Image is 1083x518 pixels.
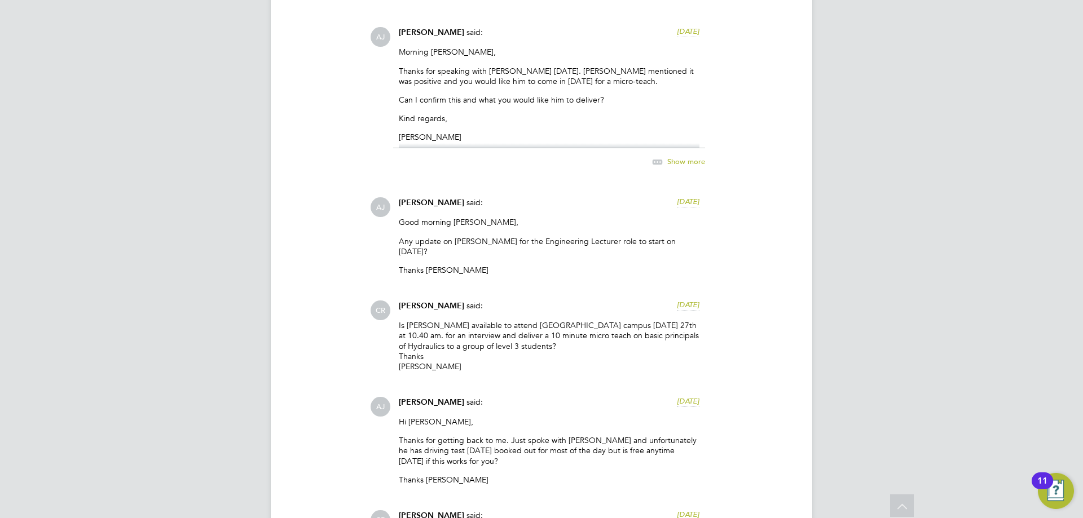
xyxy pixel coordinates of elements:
[399,301,464,311] span: [PERSON_NAME]
[1038,473,1074,509] button: Open Resource Center, 11 new notifications
[399,66,699,86] p: Thanks for speaking with [PERSON_NAME] [DATE]. [PERSON_NAME] mentioned it was positive and you wo...
[677,300,699,309] span: [DATE]
[399,397,464,407] span: [PERSON_NAME]
[399,132,699,142] p: [PERSON_NAME]
[399,236,699,256] p: Any update on [PERSON_NAME] for the Engineering Lecturer role to start on [DATE]?
[399,435,699,466] p: Thanks for getting back to me. Just spoke with [PERSON_NAME] and unfortunately he has driving tes...
[399,417,699,427] p: Hi [PERSON_NAME],
[466,197,483,207] span: said:
[399,113,699,123] p: Kind regards,
[466,300,483,311] span: said:
[677,26,699,36] span: [DATE]
[399,475,699,485] p: Thanks [PERSON_NAME]
[466,397,483,407] span: said:
[399,47,699,57] p: Morning [PERSON_NAME],
[371,300,390,320] span: CR
[399,217,699,227] p: Good morning [PERSON_NAME],
[371,27,390,47] span: AJ
[399,198,464,207] span: [PERSON_NAME]
[667,157,705,166] span: Show more
[371,397,390,417] span: AJ
[677,396,699,406] span: [DATE]
[399,28,464,37] span: [PERSON_NAME]
[677,197,699,206] span: [DATE]
[371,197,390,217] span: AJ
[1037,481,1047,495] div: 11
[399,320,699,371] p: Is [PERSON_NAME] available to attend [GEOGRAPHIC_DATA] campus [DATE] 27th at 10.40 am. for an int...
[399,265,699,275] p: Thanks [PERSON_NAME]
[399,95,699,105] p: Can I confirm this and what you would like him to deliver?
[466,27,483,37] span: said:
